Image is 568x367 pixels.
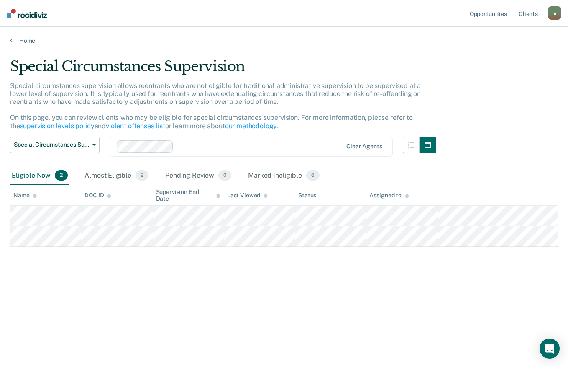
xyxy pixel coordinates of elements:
div: Last Viewed [227,192,268,199]
a: our methodology [225,122,277,130]
div: Clear agents [346,143,382,150]
button: m [548,6,561,20]
div: DOC ID [84,192,111,199]
a: Home [10,37,558,44]
p: Special circumstances supervision allows reentrants who are not eligible for traditional administ... [10,82,421,130]
div: Pending Review0 [164,167,233,185]
div: Status [298,192,316,199]
div: Eligible Now2 [10,167,69,185]
div: Supervision End Date [156,189,220,203]
a: supervision levels policy [20,122,95,130]
div: Open Intercom Messenger [540,339,560,359]
span: 6 [306,170,320,181]
img: Recidiviz [7,9,47,18]
span: Special Circumstances Supervision [14,141,89,148]
span: 2 [55,170,68,181]
span: 2 [136,170,148,181]
button: Special Circumstances Supervision [10,137,100,153]
div: Almost Eligible2 [83,167,150,185]
div: Assigned to [369,192,409,199]
a: violent offenses list [106,122,165,130]
div: Marked Ineligible6 [246,167,321,185]
span: 0 [218,170,231,181]
div: Name [13,192,37,199]
div: Special Circumstances Supervision [10,58,436,82]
